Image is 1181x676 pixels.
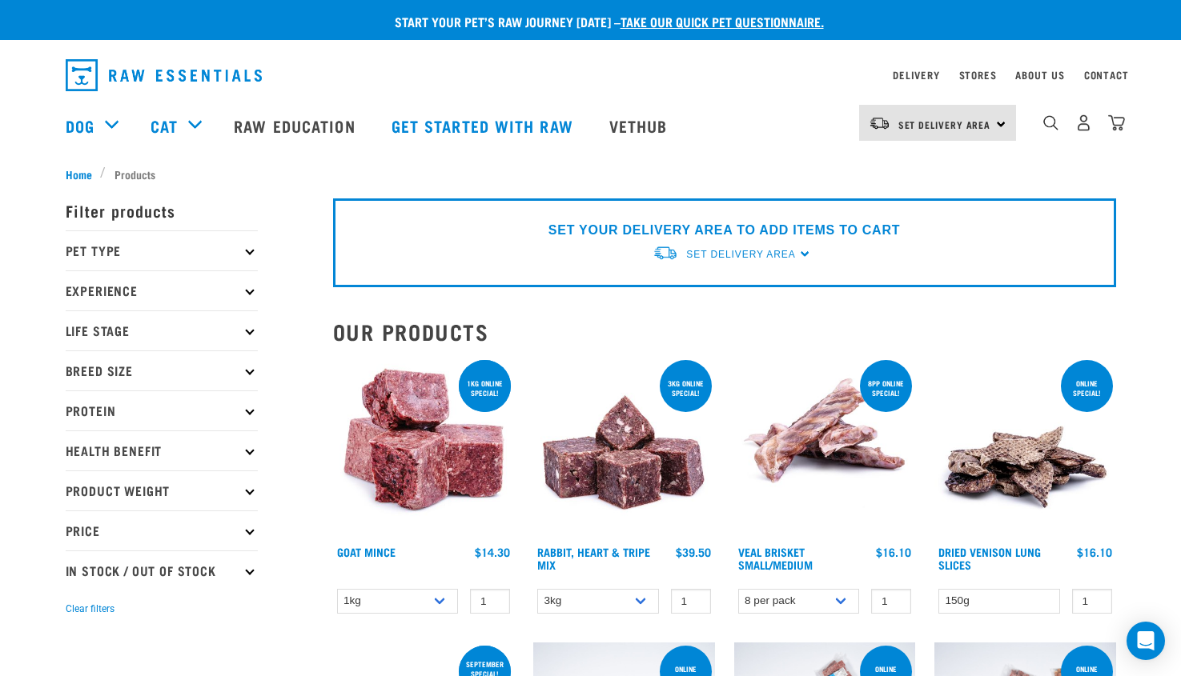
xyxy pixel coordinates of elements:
a: Dog [66,114,94,138]
a: Get started with Raw [376,94,593,158]
a: Cat [151,114,178,138]
a: Goat Mince [337,549,396,554]
p: SET YOUR DELIVERY AREA TO ADD ITEMS TO CART [548,221,900,240]
div: Open Intercom Messenger [1127,622,1165,660]
p: Experience [66,270,258,310]
div: 1kg online special! [459,371,511,405]
img: user.png [1075,114,1092,131]
div: $39.50 [676,546,711,558]
p: Breed Size [66,350,258,390]
input: 1 [671,589,711,614]
span: Set Delivery Area [898,122,991,127]
div: ONLINE SPECIAL! [1061,371,1113,405]
img: home-icon@2x.png [1108,114,1125,131]
p: Filter products [66,190,258,230]
a: Vethub [593,94,688,158]
nav: dropdown navigation [53,53,1129,98]
a: Veal Brisket Small/Medium [738,549,813,567]
div: $16.10 [1077,546,1112,558]
input: 1 [1072,589,1112,614]
img: home-icon-1@2x.png [1043,115,1058,130]
a: Contact [1084,72,1129,78]
input: 1 [871,589,911,614]
p: Price [66,510,258,550]
button: Clear filters [66,602,114,616]
p: Health Benefit [66,430,258,470]
p: In Stock / Out Of Stock [66,550,258,590]
div: $14.30 [475,546,510,558]
div: 8pp online special! [860,371,912,405]
a: Delivery [893,72,939,78]
a: Raw Education [218,94,375,158]
a: Rabbit, Heart & Tripe Mix [537,549,650,567]
img: 1304 Venison Lung Slices 01 [934,357,1116,538]
a: Home [66,166,101,182]
a: take our quick pet questionnaire. [621,18,824,25]
div: 3kg online special! [660,371,712,405]
p: Life Stage [66,310,258,350]
img: van-moving.png [653,245,678,262]
span: Set Delivery Area [686,249,795,260]
input: 1 [470,589,510,614]
img: 1207 Veal Brisket 4pp 01 [734,357,916,538]
img: Raw Essentials Logo [66,59,262,91]
p: Pet Type [66,230,258,270]
p: Product Weight [66,470,258,510]
nav: breadcrumbs [66,166,1116,182]
img: van-moving.png [869,116,890,130]
a: Dried Venison Lung Slices [938,549,1041,567]
a: About Us [1015,72,1064,78]
img: 1175 Rabbit Heart Tripe Mix 01 [533,357,715,538]
img: 1077 Wild Goat Mince 01 [333,357,515,538]
a: Stores [959,72,997,78]
p: Protein [66,390,258,430]
span: Home [66,166,92,182]
h2: Our Products [333,319,1116,344]
div: $16.10 [876,546,911,558]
